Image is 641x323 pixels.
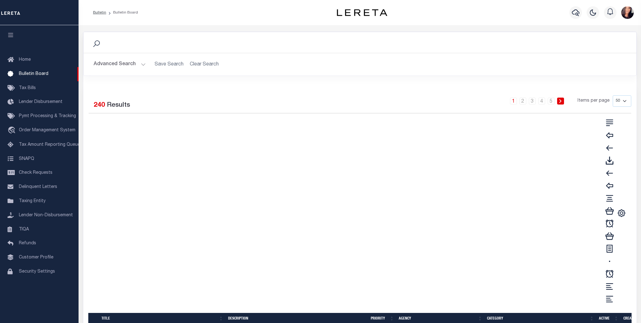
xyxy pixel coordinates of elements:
[19,185,57,189] span: Delinquent Letters
[529,98,536,105] a: 3
[8,127,18,135] i: travel_explore
[19,156,34,161] span: SNAPQ
[19,58,31,62] span: Home
[19,143,80,147] span: Tax Amount Reporting Queue
[337,9,387,16] img: logo-dark.svg
[19,100,63,104] span: Lender Disbursement
[19,269,55,274] span: Security Settings
[107,100,130,110] label: Results
[519,98,526,105] a: 2
[510,98,517,105] a: 1
[19,114,76,118] span: Pymt Processing & Tracking
[19,199,46,203] span: Taxing Entity
[538,98,545,105] a: 4
[93,11,106,14] a: Bulletin
[94,102,105,109] span: 240
[106,10,138,15] li: Bulletin Board
[578,98,610,105] span: Items per page
[19,227,29,231] span: TIQA
[19,128,75,133] span: Order Management System
[19,171,52,175] span: Check Requests
[19,213,73,218] span: Lender Non-Disbursement
[19,255,53,260] span: Customer Profile
[94,58,146,71] button: Advanced Search
[548,98,555,105] a: 5
[19,72,48,76] span: Bulletin Board
[19,241,36,246] span: Refunds
[19,86,36,90] span: Tax Bills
